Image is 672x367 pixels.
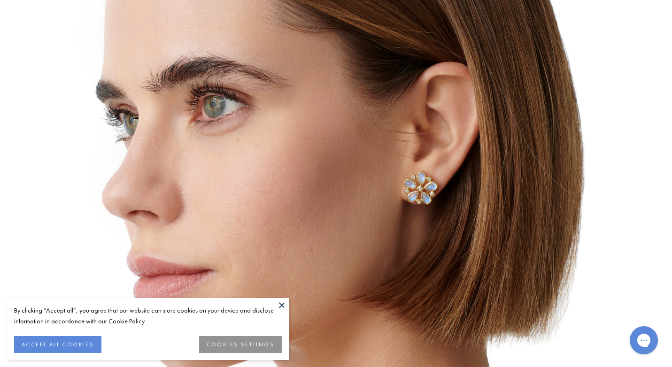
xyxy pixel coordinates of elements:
[14,305,282,327] div: By clicking “Accept all”, you agree that our website can store cookies on your device and disclos...
[199,336,282,353] button: COOKIES SETTINGS
[14,336,101,353] button: ACCEPT ALL COOKIES
[625,323,663,358] iframe: Gorgias live chat messenger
